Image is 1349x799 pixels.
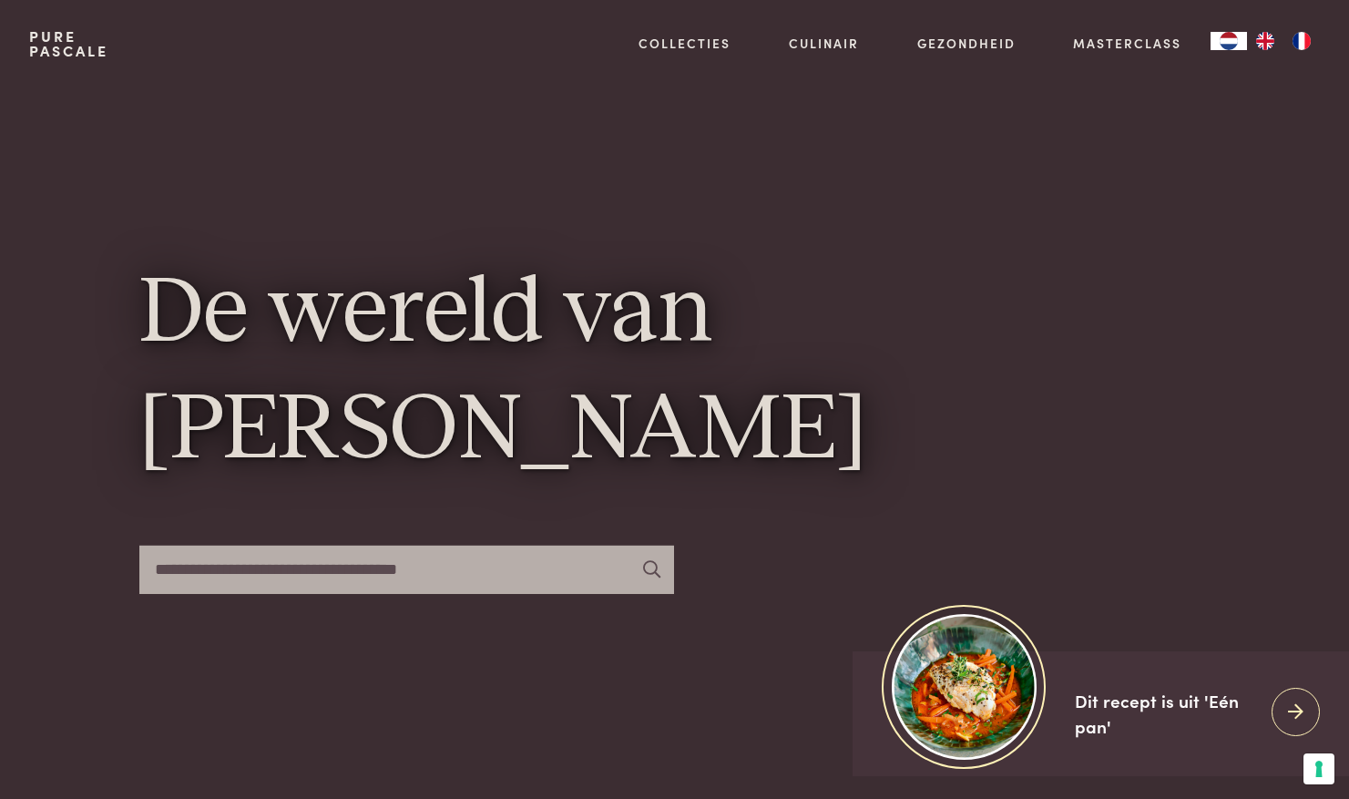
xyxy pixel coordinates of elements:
[1247,32,1320,50] ul: Language list
[1247,32,1283,50] a: EN
[789,34,859,53] a: Culinair
[1075,688,1257,740] div: Dit recept is uit 'Eén pan'
[1211,32,1247,50] a: NL
[29,29,108,58] a: PurePascale
[1283,32,1320,50] a: FR
[139,258,1211,490] h1: De wereld van [PERSON_NAME]
[1303,753,1334,784] button: Uw voorkeuren voor toestemming voor trackingtechnologieën
[639,34,731,53] a: Collecties
[917,34,1016,53] a: Gezondheid
[853,651,1349,776] a: https://admin.purepascale.com/wp-content/uploads/2025/08/home_recept_link.jpg Dit recept is uit '...
[1073,34,1181,53] a: Masterclass
[892,614,1037,759] img: https://admin.purepascale.com/wp-content/uploads/2025/08/home_recept_link.jpg
[1211,32,1320,50] aside: Language selected: Nederlands
[1211,32,1247,50] div: Language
